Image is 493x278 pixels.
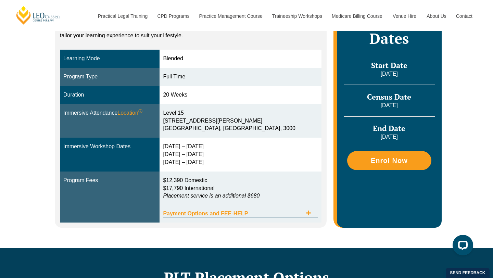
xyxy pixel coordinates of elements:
[63,177,156,185] div: Program Fees
[344,70,435,78] p: [DATE]
[327,1,388,31] a: Medicare Billing Course
[163,91,318,99] div: 20 Weeks
[373,123,405,133] span: End Date
[194,1,267,31] a: Practice Management Course
[93,1,152,31] a: Practical Legal Training
[63,55,156,63] div: Learning Mode
[152,1,194,31] a: CPD Programs
[63,109,156,117] div: Immersive Attendance
[447,232,476,261] iframe: LiveChat chat widget
[117,109,142,117] span: Location
[138,109,142,114] sup: ⓘ
[163,73,318,81] div: Full Time
[163,109,318,133] div: Level 15 [STREET_ADDRESS][PERSON_NAME] [GEOGRAPHIC_DATA], [GEOGRAPHIC_DATA], 3000
[15,5,61,25] a: [PERSON_NAME] Centre for Law
[163,193,260,199] em: Placement service is an additional $680
[371,157,408,164] span: Enrol Now
[421,1,451,31] a: About Us
[451,1,478,31] a: Contact
[163,55,318,63] div: Blended
[344,102,435,109] p: [DATE]
[347,151,431,170] a: Enrol Now
[63,143,156,151] div: Immersive Workshop Dates
[63,91,156,99] div: Duration
[344,133,435,141] p: [DATE]
[388,1,421,31] a: Venue Hire
[163,211,302,216] span: Payment Options and FEE-HELP
[267,1,327,31] a: Traineeship Workshops
[63,73,156,81] div: Program Type
[344,30,435,47] h2: Dates
[163,177,207,183] span: $12,390 Domestic
[163,185,214,191] span: $17,790 International
[367,92,411,102] span: Census Date
[371,60,407,70] span: Start Date
[163,143,318,166] div: [DATE] – [DATE] [DATE] – [DATE] [DATE] – [DATE]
